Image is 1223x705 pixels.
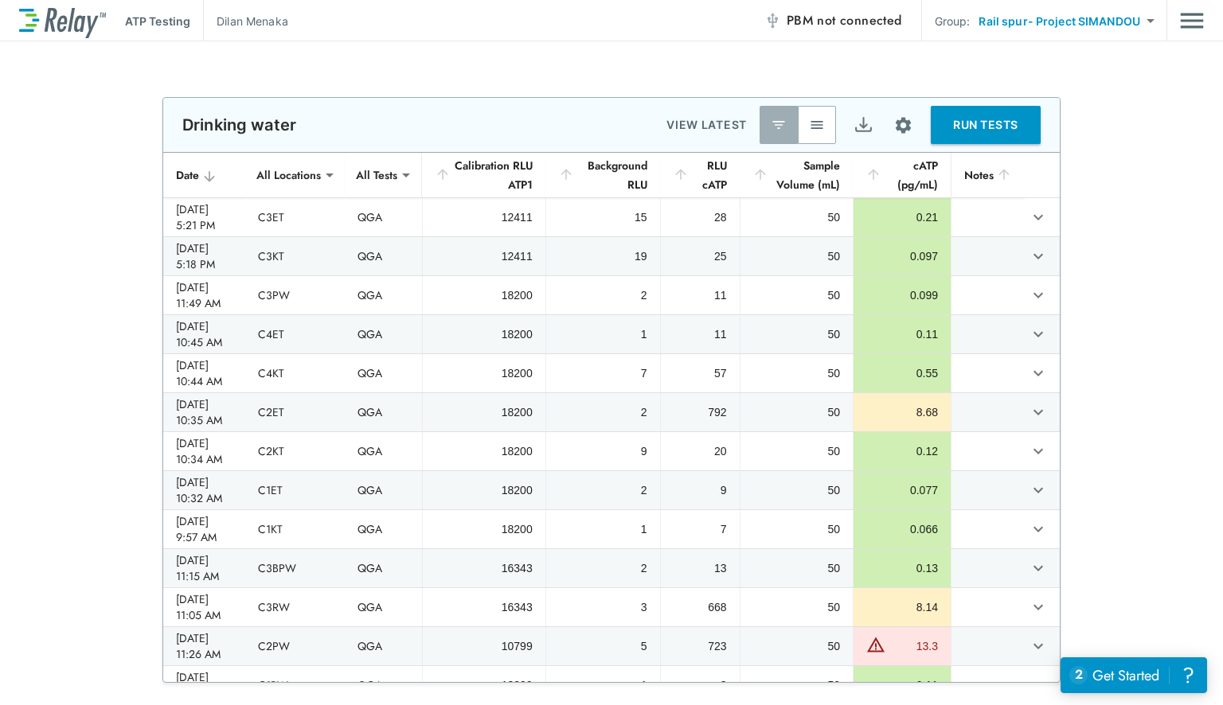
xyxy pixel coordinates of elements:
[559,365,647,381] div: 7
[176,279,232,311] div: [DATE] 11:49 AM
[176,474,232,506] div: [DATE] 10:32 AM
[854,115,873,135] img: Export Icon
[1025,438,1052,465] button: expand row
[1025,321,1052,348] button: expand row
[436,638,533,654] div: 10799
[436,560,533,576] div: 16343
[787,10,902,32] span: PBM
[1025,672,1052,699] button: expand row
[1061,657,1207,693] iframe: Resource center
[245,432,345,470] td: C2KT
[176,513,232,545] div: [DATE] 9:57 AM
[1025,243,1052,270] button: expand row
[436,287,533,303] div: 18200
[866,599,938,615] div: 8.14
[674,482,727,498] div: 9
[559,521,647,537] div: 1
[345,588,422,626] td: QGA
[217,13,288,29] p: Dilan Menaka
[559,677,647,693] div: 1
[182,115,296,134] p: Drinking water
[964,166,1012,185] div: Notes
[753,677,841,693] div: 50
[559,209,647,225] div: 15
[559,638,647,654] div: 5
[866,677,938,693] div: 0.11
[935,13,971,29] p: Group:
[753,365,841,381] div: 50
[559,599,647,615] div: 3
[809,117,825,133] img: View All
[345,159,408,191] div: All Tests
[436,521,533,537] div: 18200
[674,365,727,381] div: 57
[1025,516,1052,543] button: expand row
[666,115,747,134] p: VIEW LATEST
[1025,594,1052,621] button: expand row
[674,599,727,615] div: 668
[245,549,345,587] td: C3BPW
[245,237,345,275] td: C3KT
[559,287,647,303] div: 2
[674,521,727,537] div: 7
[866,443,938,459] div: 0.12
[752,156,841,194] div: Sample Volume (mL)
[436,404,533,420] div: 18200
[866,287,938,303] div: 0.099
[674,443,727,459] div: 20
[345,627,422,665] td: QGA
[866,365,938,381] div: 0.55
[176,669,232,701] div: [DATE] 2:26 PM
[245,198,345,236] td: C3ET
[245,510,345,548] td: C1KT
[436,599,533,615] div: 16343
[559,443,647,459] div: 9
[558,156,647,194] div: Background RLU
[753,404,841,420] div: 50
[559,560,647,576] div: 2
[674,209,727,225] div: 28
[866,248,938,264] div: 0.097
[559,326,647,342] div: 1
[345,237,422,275] td: QGA
[1025,360,1052,387] button: expand row
[345,510,422,548] td: QGA
[436,677,533,693] div: 13299
[753,638,841,654] div: 50
[674,287,727,303] div: 11
[435,156,533,194] div: Calibration RLU ATP1
[844,106,882,144] button: Export
[436,443,533,459] div: 18200
[889,638,938,654] div: 13.3
[674,248,727,264] div: 25
[674,404,727,420] div: 792
[866,635,885,654] img: Warning
[345,198,422,236] td: QGA
[436,326,533,342] div: 18200
[245,471,345,509] td: C1ET
[125,13,190,29] p: ATP Testing
[345,432,422,470] td: QGA
[674,560,727,576] div: 13
[674,677,727,693] div: 8
[1025,204,1052,231] button: expand row
[1025,477,1052,504] button: expand row
[758,5,908,37] button: PBM not connected
[866,521,938,537] div: 0.066
[176,240,232,272] div: [DATE] 5:18 PM
[245,588,345,626] td: C3RW
[559,482,647,498] div: 2
[559,404,647,420] div: 2
[753,326,841,342] div: 50
[345,549,422,587] td: QGA
[436,482,533,498] div: 18200
[1180,6,1204,36] img: Drawer Icon
[245,627,345,665] td: C2PW
[245,276,345,314] td: C3PW
[176,552,232,584] div: [DATE] 11:15 AM
[176,318,232,350] div: [DATE] 10:45 AM
[436,365,533,381] div: 18200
